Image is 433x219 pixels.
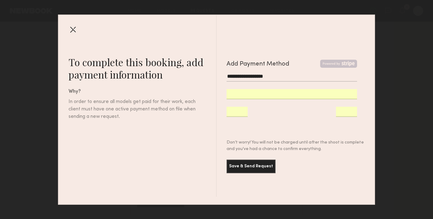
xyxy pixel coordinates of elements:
button: Save & Send Request [227,160,276,173]
div: Don’t worry! You will not be charged until after the shoot is complete and you’ve had a chance to... [227,139,365,152]
div: To complete this booking, add payment information [68,56,216,81]
iframe: Secure expiration date input frame [227,109,248,114]
iframe: Secure card number input frame [227,91,357,97]
div: Add Payment Method [227,60,289,69]
div: In order to ensure all models get paid for their work, each client must have one active payment m... [68,98,196,120]
iframe: Secure CVC input frame [336,109,357,114]
div: Why? [68,88,216,96]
